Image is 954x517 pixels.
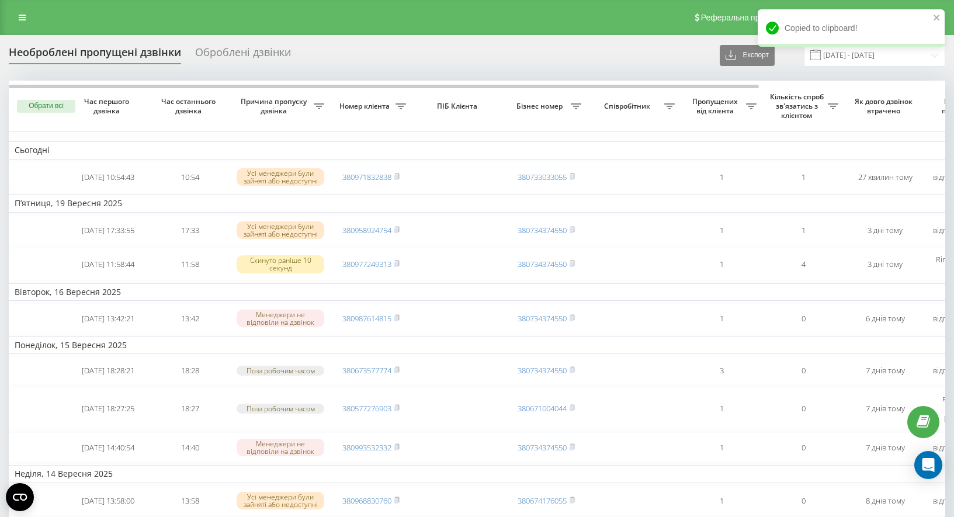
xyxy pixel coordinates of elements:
[762,387,844,430] td: 0
[758,9,945,47] div: Copied to clipboard!
[681,387,762,430] td: 1
[158,97,221,115] span: Час останнього дзвінка
[195,46,291,64] div: Оброблені дзвінки
[67,432,149,463] td: [DATE] 14:40:54
[342,403,391,414] a: 380577276903
[854,97,917,115] span: Як довго дзвінок втрачено
[518,225,567,235] a: 380734374550
[67,248,149,280] td: [DATE] 11:58:44
[342,225,391,235] a: 380958924754
[762,215,844,246] td: 1
[593,102,664,111] span: Співробітник
[762,248,844,280] td: 4
[518,365,567,376] a: 380734374550
[686,97,746,115] span: Пропущених від клієнта
[237,492,324,509] div: Усі менеджери були зайняті або недоступні
[342,313,391,324] a: 380987614815
[762,485,844,516] td: 0
[342,495,391,506] a: 380968830760
[681,215,762,246] td: 1
[768,92,828,120] span: Кількість спроб зв'язатись з клієнтом
[844,356,926,385] td: 7 днів тому
[681,248,762,280] td: 1
[701,13,787,22] span: Реферальна програма
[762,356,844,385] td: 0
[720,45,775,66] button: Експорт
[914,451,942,479] div: Open Intercom Messenger
[67,162,149,193] td: [DATE] 10:54:43
[149,432,231,463] td: 14:40
[518,313,567,324] a: 380734374550
[762,303,844,334] td: 0
[6,483,34,511] button: Open CMP widget
[67,356,149,385] td: [DATE] 18:28:21
[67,485,149,516] td: [DATE] 13:58:00
[237,168,324,186] div: Усі менеджери були зайняті або недоступні
[681,356,762,385] td: 3
[149,248,231,280] td: 11:58
[933,13,941,24] button: close
[149,387,231,430] td: 18:27
[237,255,324,273] div: Скинуто раніше 10 секунд
[518,172,567,182] a: 380733033055
[844,248,926,280] td: 3 дні тому
[9,46,181,64] div: Необроблені пропущені дзвінки
[237,97,314,115] span: Причина пропуску дзвінка
[237,221,324,239] div: Усі менеджери були зайняті або недоступні
[149,215,231,246] td: 17:33
[336,102,396,111] span: Номер клієнта
[237,366,324,376] div: Поза робочим часом
[518,403,567,414] a: 380671004044
[762,162,844,193] td: 1
[681,485,762,516] td: 1
[844,215,926,246] td: 3 дні тому
[518,495,567,506] a: 380674176055
[149,303,231,334] td: 13:42
[844,387,926,430] td: 7 днів тому
[17,100,75,113] button: Обрати всі
[149,485,231,516] td: 13:58
[237,310,324,327] div: Менеджери не відповіли на дзвінок
[518,442,567,453] a: 380734374550
[149,356,231,385] td: 18:28
[511,102,571,111] span: Бізнес номер
[342,442,391,453] a: 380993532332
[518,259,567,269] a: 380734374550
[149,162,231,193] td: 10:54
[342,365,391,376] a: 380673577774
[237,439,324,456] div: Менеджери не відповіли на дзвінок
[342,259,391,269] a: 380977249313
[681,162,762,193] td: 1
[67,303,149,334] td: [DATE] 13:42:21
[844,303,926,334] td: 6 днів тому
[762,432,844,463] td: 0
[342,172,391,182] a: 380971832838
[422,102,495,111] span: ПІБ Клієнта
[77,97,140,115] span: Час першого дзвінка
[67,215,149,246] td: [DATE] 17:33:55
[681,432,762,463] td: 1
[681,303,762,334] td: 1
[67,387,149,430] td: [DATE] 18:27:25
[237,404,324,414] div: Поза робочим часом
[844,432,926,463] td: 7 днів тому
[844,162,926,193] td: 27 хвилин тому
[844,485,926,516] td: 8 днів тому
